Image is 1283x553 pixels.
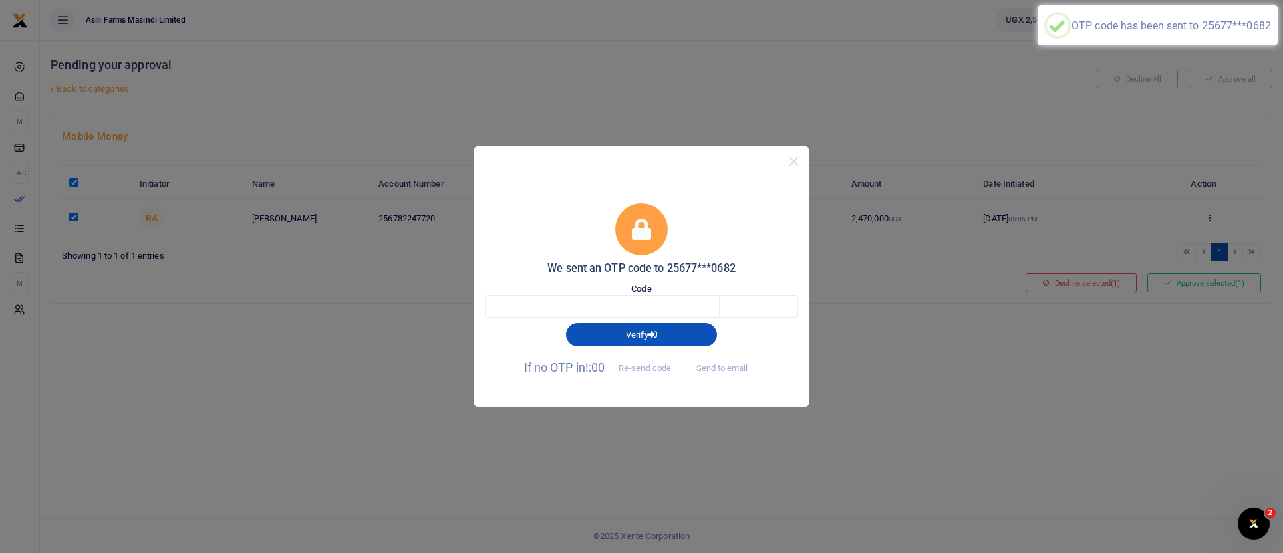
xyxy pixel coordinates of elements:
button: Close [784,152,803,171]
span: If no OTP in [524,360,683,374]
label: Code [631,282,651,296]
div: OTP code has been sent to 25677***0682 [1071,19,1271,32]
span: 2 [1265,508,1276,518]
button: Verify [566,323,717,346]
iframe: Intercom live chat [1238,508,1270,540]
h5: We sent an OTP code to 25677***0682 [485,262,798,275]
span: !:00 [585,360,605,374]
